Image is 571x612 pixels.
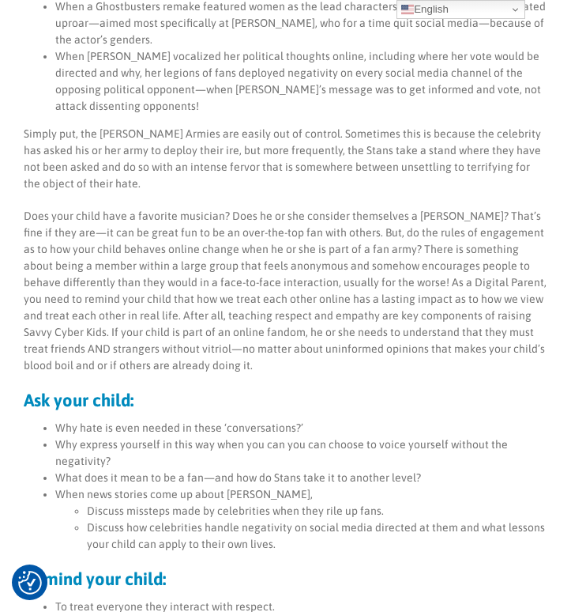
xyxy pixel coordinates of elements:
[55,470,547,486] li: What does it mean to be a fan—and how do Stans take it to another level?
[55,420,547,436] li: Why hate is even needed in these ‘conversations?’
[24,208,547,374] p: Does your child have a favorite musician? Does he or she consider themselves a [PERSON_NAME]? Tha...
[55,48,547,115] li: When [PERSON_NAME] vocalized her political thoughts online, including where her vote would be dir...
[401,3,414,16] img: en
[18,571,42,595] img: Revisit consent button
[24,126,547,192] p: Simply put, the [PERSON_NAME] Armies are easily out of control. Sometimes this is because the cel...
[87,503,547,519] li: Discuss missteps made by celebrities when they rile up fans.
[55,436,547,470] li: Why express yourself in this way when you can you can choose to voice yourself without the negati...
[24,390,133,410] strong: Ask your child:
[18,571,42,595] button: Consent Preferences
[87,519,547,553] li: Discuss how celebrities handle negativity on social media directed at them and what lessons your ...
[55,486,547,553] li: When news stories come up about [PERSON_NAME],
[24,569,166,589] strong: Remind your child:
